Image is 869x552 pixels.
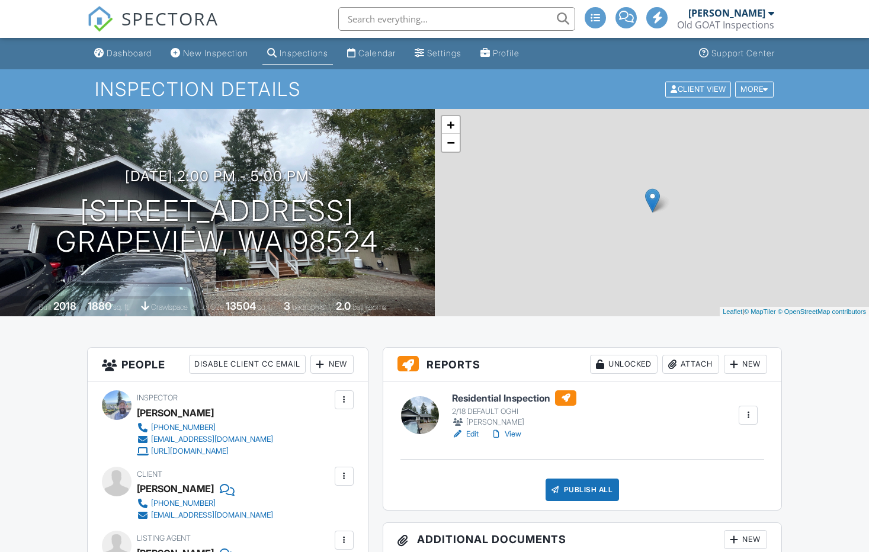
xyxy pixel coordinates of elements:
span: Listing Agent [137,534,191,543]
div: 2018 [53,300,76,312]
a: Profile [476,43,524,65]
div: [EMAIL_ADDRESS][DOMAIN_NAME] [151,435,273,444]
div: [PERSON_NAME] [688,7,765,19]
div: Unlocked [590,355,658,374]
a: [PHONE_NUMBER] [137,422,273,434]
div: [PERSON_NAME] [137,404,214,422]
div: 2/18 DEFAULT OGHI [452,407,576,416]
div: Calendar [358,48,396,58]
span: crawlspace [151,303,188,312]
div: New Inspection [183,48,248,58]
a: View [490,428,521,440]
h6: Residential Inspection [452,390,576,406]
h1: Inspection Details [95,79,775,100]
div: Publish All [546,479,620,501]
span: Inspector [137,393,178,402]
div: [PERSON_NAME] [137,480,214,498]
div: Settings [427,48,461,58]
a: Zoom out [442,134,460,152]
div: 13504 [226,300,256,312]
a: © MapTiler [744,308,776,315]
div: Support Center [711,48,775,58]
a: Support Center [694,43,780,65]
span: sq.ft. [258,303,272,312]
span: bathrooms [352,303,386,312]
a: [EMAIL_ADDRESS][DOMAIN_NAME] [137,434,273,445]
div: 2.0 [336,300,351,312]
h3: People [88,348,368,381]
a: Leaflet [723,308,742,315]
a: Dashboard [89,43,156,65]
span: Lot Size [199,303,224,312]
div: New [724,355,767,374]
div: [PERSON_NAME] [452,416,576,428]
a: Inspections [262,43,333,65]
span: sq. ft. [113,303,130,312]
a: SPECTORA [87,16,219,41]
a: Residential Inspection 2/18 DEFAULT OGHI [PERSON_NAME] [452,390,576,428]
a: Settings [410,43,466,65]
div: Old GOAT Inspections [677,19,774,31]
div: [URL][DOMAIN_NAME] [151,447,229,456]
input: Search everything... [338,7,575,31]
div: New [724,530,767,549]
a: New Inspection [166,43,253,65]
div: Inspections [280,48,328,58]
div: Disable Client CC Email [189,355,306,374]
div: [PHONE_NUMBER] [151,499,216,508]
h3: Reports [383,348,782,381]
a: [PHONE_NUMBER] [137,498,273,509]
a: Zoom in [442,116,460,134]
a: [EMAIL_ADDRESS][DOMAIN_NAME] [137,509,273,521]
a: Edit [452,428,479,440]
div: Attach [662,355,719,374]
a: Calendar [342,43,400,65]
div: Client View [665,81,731,97]
a: © OpenStreetMap contributors [778,308,866,315]
div: [EMAIL_ADDRESS][DOMAIN_NAME] [151,511,273,520]
span: SPECTORA [121,6,219,31]
div: More [735,81,774,97]
h3: [DATE] 2:00 pm - 5:00 pm [125,168,309,184]
img: The Best Home Inspection Software - Spectora [87,6,113,32]
span: Client [137,470,162,479]
a: [URL][DOMAIN_NAME] [137,445,273,457]
div: | [720,307,869,317]
div: New [310,355,354,374]
div: Dashboard [107,48,152,58]
div: [PHONE_NUMBER] [151,423,216,432]
span: bedrooms [292,303,325,312]
span: Built [39,303,52,312]
a: Client View [664,84,734,93]
h1: [STREET_ADDRESS] Grapeview, WA 98524 [56,195,379,258]
div: 1880 [88,300,111,312]
div: 3 [284,300,290,312]
div: Profile [493,48,520,58]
